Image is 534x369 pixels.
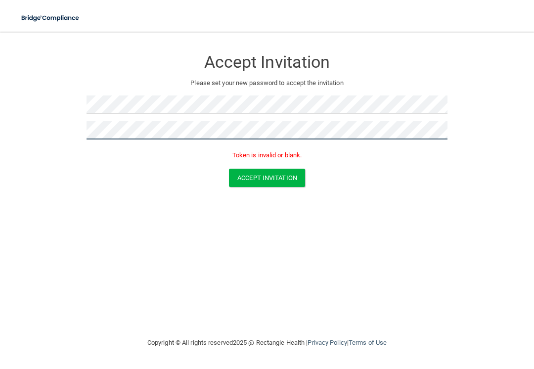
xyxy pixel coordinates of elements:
a: Privacy Policy [308,339,347,346]
p: Please set your new password to accept the invitation [94,77,440,89]
p: Token is invalid or blank. [87,149,447,161]
iframe: Drift Widget Chat Controller [363,299,522,338]
img: bridge_compliance_login_screen.278c3ca4.svg [15,8,87,28]
div: Copyright © All rights reserved 2025 @ Rectangle Health | | [87,327,447,359]
h3: Accept Invitation [87,53,447,71]
button: Accept Invitation [229,169,305,187]
a: Terms of Use [349,339,387,346]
